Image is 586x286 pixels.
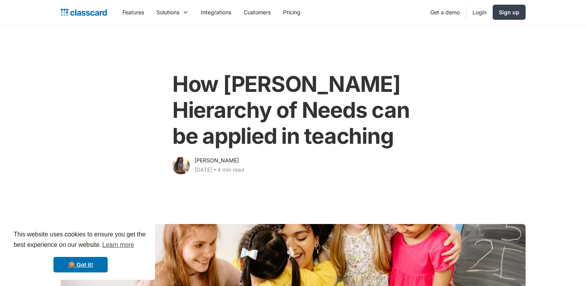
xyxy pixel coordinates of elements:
[194,165,212,174] div: [DATE]
[156,8,179,16] div: Solutions
[217,165,244,174] div: 4 min read
[424,3,466,21] a: Get a demo
[195,3,237,21] a: Integrations
[53,257,108,272] a: dismiss cookie message
[499,8,519,16] div: Sign up
[194,156,239,165] div: [PERSON_NAME]
[6,222,155,280] div: cookieconsent
[466,3,493,21] a: Login
[61,7,107,18] a: home
[172,71,414,150] h1: How [PERSON_NAME] Hierarchy of Needs can be applied in teaching
[212,165,217,176] div: ‧
[116,3,150,21] a: Features
[14,230,148,251] span: This website uses cookies to ensure you get the best experience on our website.
[493,5,526,20] a: Sign up
[277,3,307,21] a: Pricing
[237,3,277,21] a: Customers
[101,239,135,251] a: learn more about cookies
[150,3,195,21] div: Solutions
